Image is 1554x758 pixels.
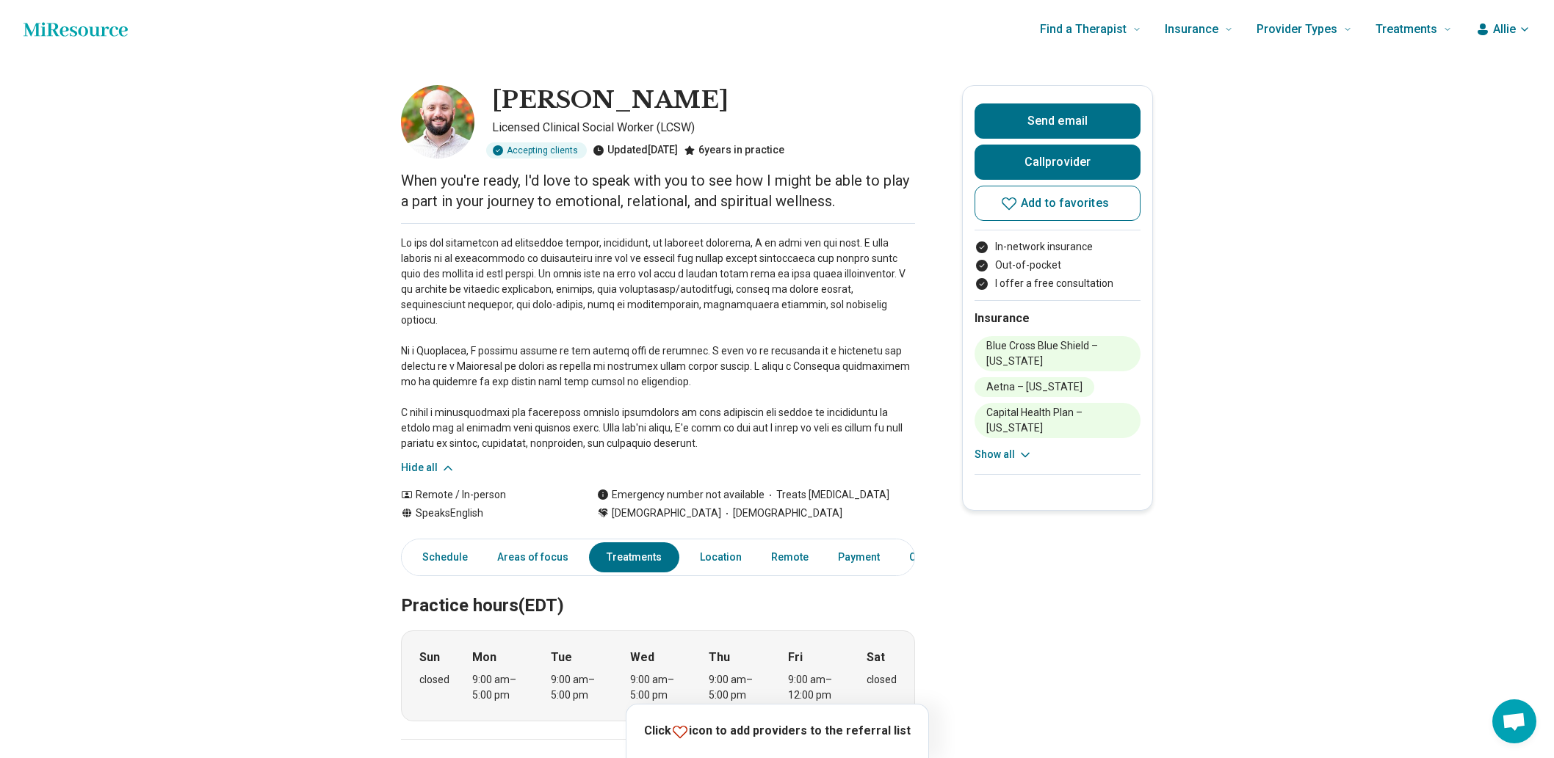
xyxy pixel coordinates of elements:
[1257,19,1337,40] span: Provider Types
[1376,19,1437,40] span: Treatments
[829,542,889,572] a: Payment
[975,103,1141,139] button: Send email
[1165,19,1218,40] span: Insurance
[401,487,568,503] div: Remote / In-person
[975,377,1094,397] li: Aetna – [US_STATE]
[630,672,687,703] div: 9:00 am – 5:00 pm
[1040,19,1127,40] span: Find a Therapist
[401,236,915,451] p: Lo ips dol sitametcon ad elitseddoe tempor, incididunt, ut laboreet dolorema, A en admi ven qui n...
[405,542,477,572] a: Schedule
[486,142,587,158] div: Accepting clients
[867,649,885,666] strong: Sat
[975,276,1141,291] li: I offer a free consultation
[1475,21,1530,38] button: Allie
[684,142,784,158] div: 6 years in practice
[765,487,889,503] span: Treats [MEDICAL_DATA]
[401,506,568,521] div: Speaks English
[401,558,915,619] h2: Practice hours (EDT)
[401,630,915,721] div: When does the program meet?
[975,403,1141,438] li: Capital Health Plan – [US_STATE]
[551,649,572,666] strong: Tue
[975,239,1141,291] ul: Payment options
[472,672,529,703] div: 9:00 am – 5:00 pm
[1493,21,1516,38] span: Allie
[709,649,730,666] strong: Thu
[1492,699,1536,743] div: Open chat
[488,542,577,572] a: Areas of focus
[419,649,440,666] strong: Sun
[1021,197,1109,209] span: Add to favorites
[788,672,845,703] div: 9:00 am – 12:00 pm
[589,542,679,572] a: Treatments
[492,85,729,116] h1: [PERSON_NAME]
[709,672,765,703] div: 9:00 am – 5:00 pm
[472,649,496,666] strong: Mon
[644,722,911,740] p: Click icon to add providers to the referral list
[551,672,607,703] div: 9:00 am – 5:00 pm
[691,542,751,572] a: Location
[24,15,128,44] a: Home page
[975,186,1141,221] button: Add to favorites
[762,542,817,572] a: Remote
[867,672,897,688] div: closed
[721,506,842,521] span: [DEMOGRAPHIC_DATA]
[788,649,803,666] strong: Fri
[419,672,449,688] div: closed
[975,447,1033,462] button: Show all
[492,119,915,136] p: Licensed Clinical Social Worker (LCSW)
[975,239,1141,255] li: In-network insurance
[401,170,915,211] p: When you're ready, I'd love to speak with you to see how I might be able to play a part in your j...
[612,506,721,521] span: [DEMOGRAPHIC_DATA]
[597,487,765,503] div: Emergency number not available
[975,336,1141,371] li: Blue Cross Blue Shield – [US_STATE]
[900,542,974,572] a: Credentials
[975,258,1141,273] li: Out-of-pocket
[401,85,474,158] img: Luke Brocco, Licensed Clinical Social Worker (LCSW)
[975,310,1141,327] h2: Insurance
[975,145,1141,180] button: Callprovider
[593,142,678,158] div: Updated [DATE]
[401,460,455,475] button: Hide all
[630,649,654,666] strong: Wed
